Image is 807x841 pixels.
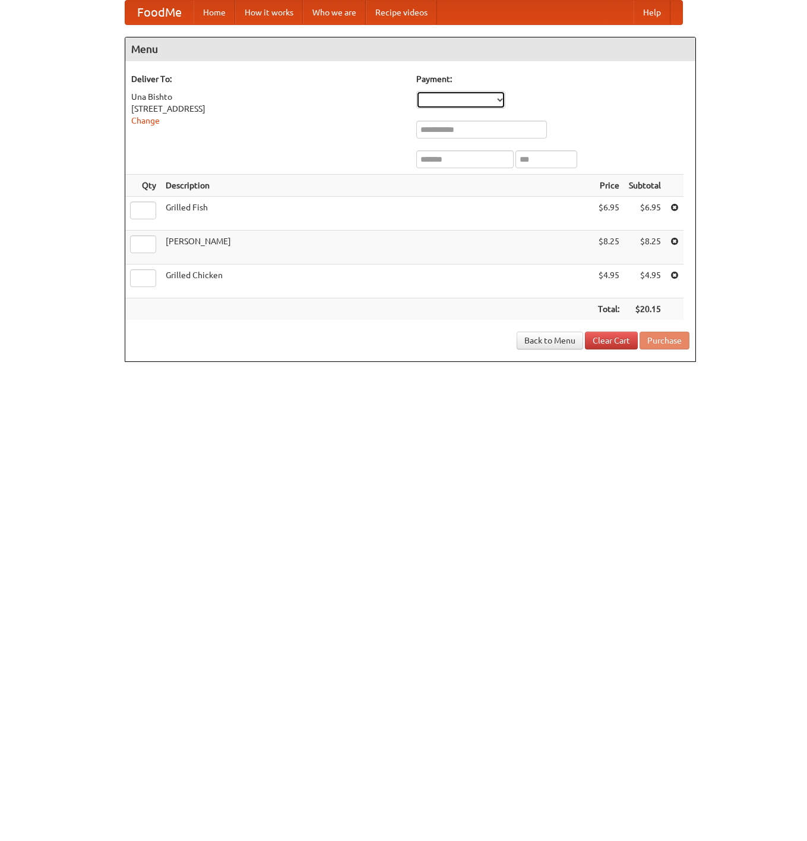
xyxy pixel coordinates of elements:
td: Grilled Fish [161,197,593,231]
a: Change [131,116,160,125]
h5: Deliver To: [131,73,404,85]
h4: Menu [125,37,695,61]
div: Una Bishto [131,91,404,103]
h5: Payment: [416,73,689,85]
a: Back to Menu [517,332,583,349]
a: Recipe videos [366,1,437,24]
td: $8.25 [624,231,666,264]
th: $20.15 [624,298,666,320]
a: Clear Cart [585,332,638,349]
th: Price [593,175,624,197]
th: Description [161,175,593,197]
button: Purchase [640,332,689,349]
a: Help [634,1,670,24]
a: Home [194,1,235,24]
td: Grilled Chicken [161,264,593,298]
td: $6.95 [624,197,666,231]
th: Total: [593,298,624,320]
td: $6.95 [593,197,624,231]
div: [STREET_ADDRESS] [131,103,404,115]
a: FoodMe [125,1,194,24]
a: How it works [235,1,303,24]
td: $8.25 [593,231,624,264]
td: $4.95 [624,264,666,298]
td: $4.95 [593,264,624,298]
th: Subtotal [624,175,666,197]
td: [PERSON_NAME] [161,231,593,264]
a: Who we are [303,1,366,24]
th: Qty [125,175,161,197]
